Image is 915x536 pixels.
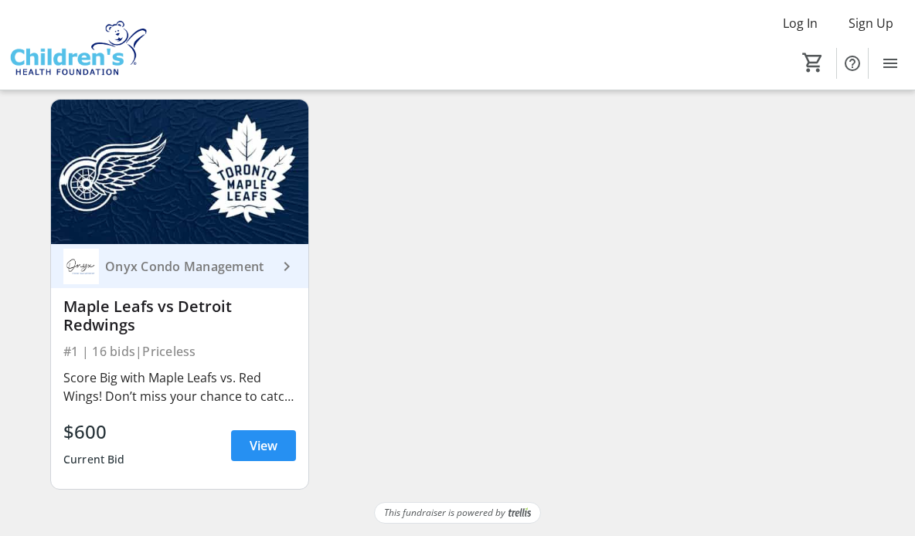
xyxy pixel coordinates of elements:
div: Current Bid [63,446,125,473]
button: Sign Up [836,11,906,36]
span: This fundraiser is powered by [384,506,505,520]
button: Menu [875,48,906,79]
div: $600 [63,418,125,446]
span: Log In [783,14,818,32]
span: View [250,436,277,455]
img: Trellis Logo [509,507,531,518]
a: View [231,430,296,461]
img: Maple Leafs vs Detroit Redwings [51,100,308,244]
button: Cart [799,49,827,76]
button: Log In [770,11,830,36]
mat-icon: keyboard_arrow_right [277,257,296,276]
img: Onyx Condo Management [63,249,99,284]
span: Sign Up [849,14,893,32]
div: Onyx Condo Management [99,259,277,274]
div: Maple Leafs vs Detroit Redwings [63,297,296,334]
div: Score Big with Maple Leafs vs. Red Wings! Don’t miss your chance to catch an epic showdown Toront... [63,368,296,405]
a: Onyx Condo ManagementOnyx Condo Management [51,244,308,288]
button: Help [837,48,868,79]
img: Children's Health Foundation's Logo [9,6,147,83]
div: #1 | 16 bids | Priceless [63,341,296,362]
